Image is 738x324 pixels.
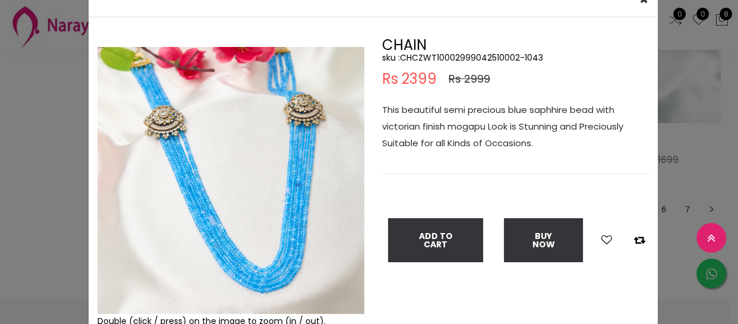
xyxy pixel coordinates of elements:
[382,38,649,52] h2: CHAIN
[382,52,649,63] h5: sku : CHCZWT10002999042510002-1043
[449,72,490,86] span: Rs 2999
[504,218,583,262] button: Buy Now
[97,47,364,314] img: Example
[388,218,483,262] button: Add To Cart
[598,232,616,248] button: Add to wishlist
[382,72,437,86] span: Rs 2399
[382,102,649,152] p: This beautiful semi precious blue saphhire bead with victorian finish mogapu Look is Stunning and...
[630,232,649,248] button: Add to compare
